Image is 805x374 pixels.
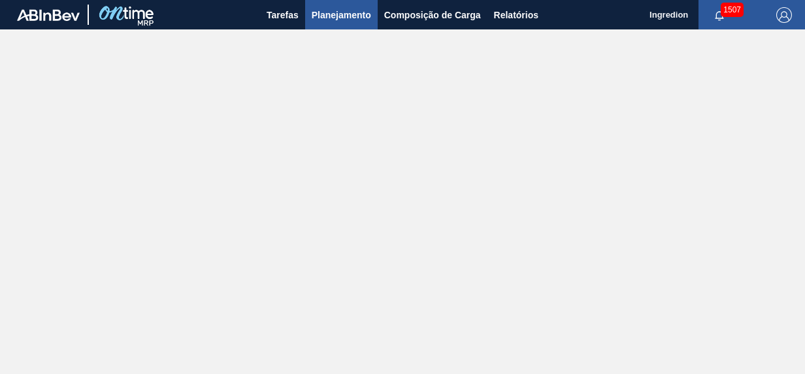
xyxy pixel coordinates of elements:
span: Tarefas [267,7,299,23]
button: Notificações [698,6,740,24]
img: Logout [776,7,792,23]
span: Composição de Carga [384,7,481,23]
img: TNhmsLtSVTkK8tSr43FrP2fwEKptu5GPRR3wAAAABJRU5ErkJggg== [17,9,80,21]
span: 1507 [721,3,744,17]
span: Planejamento [312,7,371,23]
span: Relatórios [494,7,538,23]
